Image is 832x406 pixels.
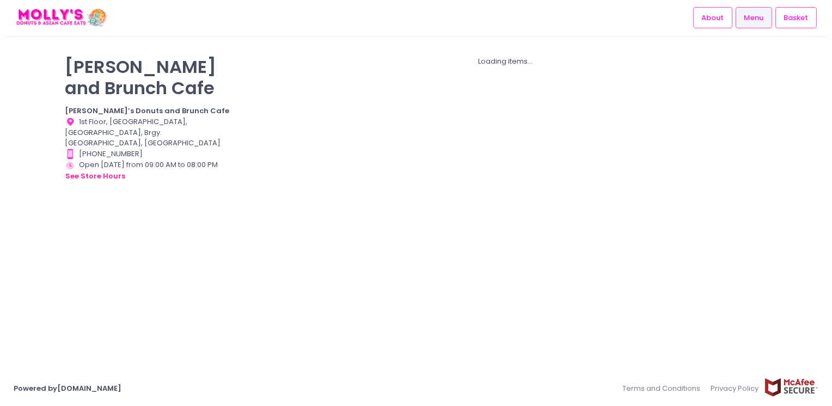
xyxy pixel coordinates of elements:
a: Terms and Conditions [622,378,706,399]
div: 1st Floor, [GEOGRAPHIC_DATA], [GEOGRAPHIC_DATA], Brgy. [GEOGRAPHIC_DATA], [GEOGRAPHIC_DATA] [65,116,230,149]
a: About [693,7,732,28]
a: Menu [736,7,772,28]
span: Menu [744,13,763,23]
div: [PHONE_NUMBER] [65,149,230,159]
button: see store hours [65,170,126,182]
div: Loading items... [244,56,767,67]
b: [PERSON_NAME]’s Donuts and Brunch Cafe [65,106,229,116]
div: Open [DATE] from 09:00 AM to 08:00 PM [65,159,230,182]
p: [PERSON_NAME] and Brunch Cafe [65,56,230,99]
img: mcafee-secure [764,378,818,397]
a: Privacy Policy [706,378,764,399]
a: Powered by[DOMAIN_NAME] [14,383,121,393]
img: logo [14,8,109,27]
span: Basket [784,13,808,23]
span: About [701,13,724,23]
